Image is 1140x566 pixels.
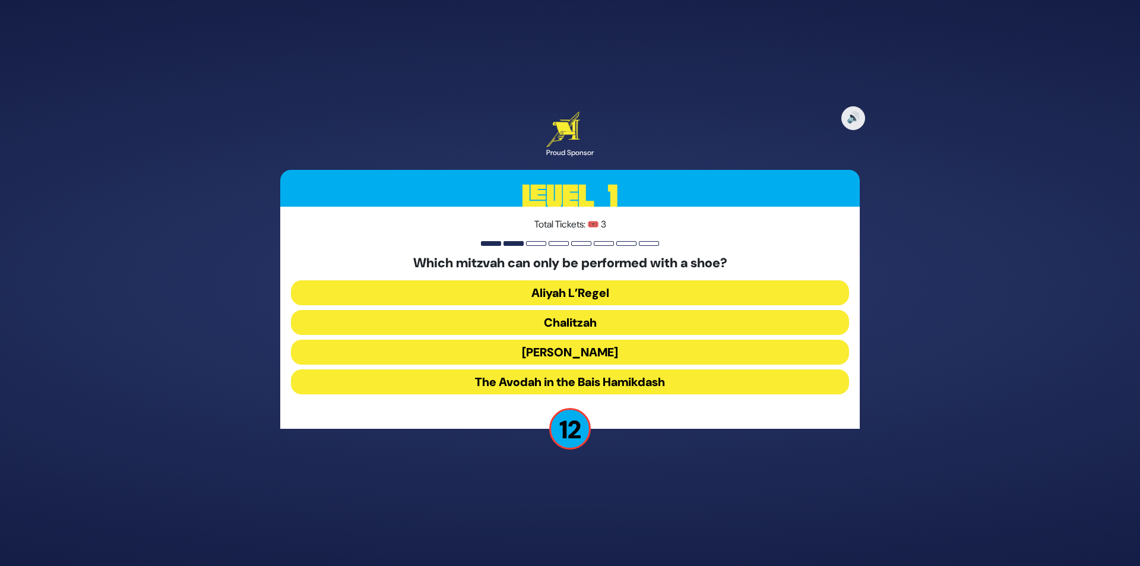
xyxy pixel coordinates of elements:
[549,408,591,450] p: 12
[291,280,849,305] button: Aliyah L’Regel
[546,147,594,158] div: Proud Sponsor
[280,170,860,223] h3: Level 1
[841,106,865,130] button: 🔊
[546,112,580,147] img: Artscroll
[291,217,849,232] p: Total Tickets: 🎟️ 3
[291,310,849,335] button: Chalitzah
[291,255,849,271] h5: Which mitzvah can only be performed with a shoe?
[291,369,849,394] button: The Avodah in the Bais Hamikdash
[291,340,849,365] button: [PERSON_NAME]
